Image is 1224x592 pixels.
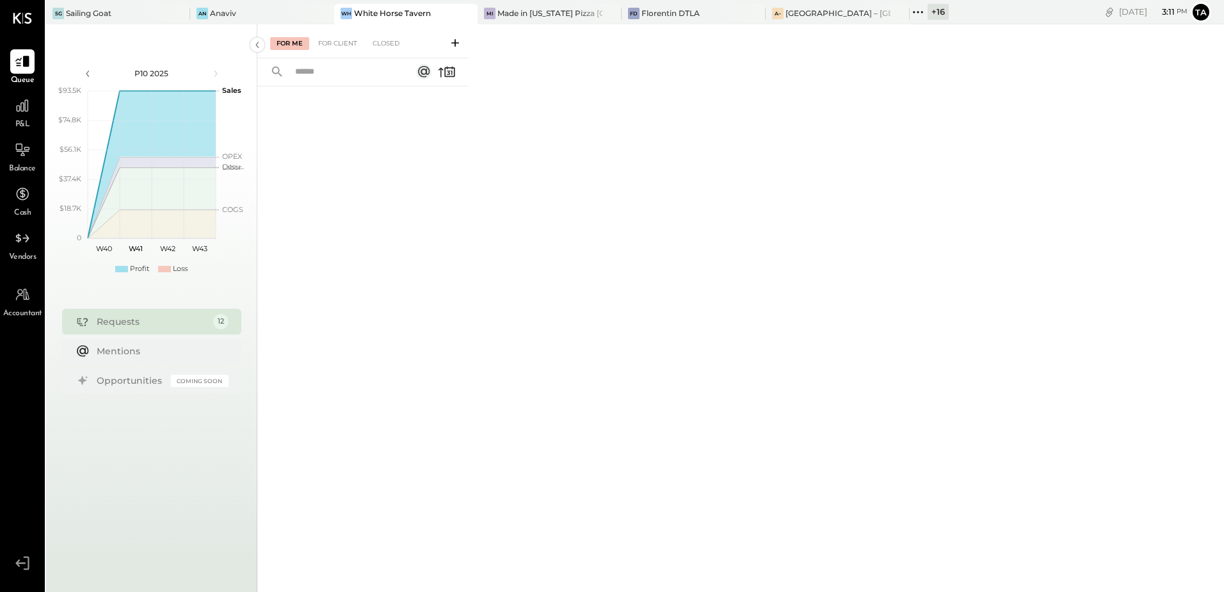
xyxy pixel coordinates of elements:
[213,314,229,329] div: 12
[1,283,44,320] a: Accountant
[1119,6,1188,18] div: [DATE]
[9,163,36,175] span: Balance
[1,226,44,263] a: Vendors
[9,252,36,263] span: Vendors
[97,315,207,328] div: Requests
[210,8,236,19] div: Anaviv
[97,68,206,79] div: P10 2025
[160,244,175,253] text: W42
[222,205,243,214] text: COGS
[1,138,44,175] a: Balance
[628,8,640,19] div: FD
[173,264,188,274] div: Loss
[354,8,431,19] div: White Horse Tavern
[222,163,241,172] text: Labor
[270,37,309,50] div: For Me
[192,244,207,253] text: W43
[59,174,81,183] text: $37.4K
[366,37,406,50] div: Closed
[14,208,31,219] span: Cash
[222,86,241,95] text: Sales
[222,152,243,161] text: OPEX
[129,244,143,253] text: W41
[52,8,64,19] div: SG
[3,308,42,320] span: Accountant
[1103,5,1116,19] div: copy link
[171,375,229,387] div: Coming Soon
[1191,2,1211,22] button: Ta
[1,182,44,219] a: Cash
[928,4,949,20] div: + 16
[341,8,352,19] div: WH
[484,8,495,19] div: Mi
[60,145,81,154] text: $56.1K
[97,374,165,387] div: Opportunities
[130,264,149,274] div: Profit
[60,204,81,213] text: $18.7K
[66,8,111,19] div: Sailing Goat
[785,8,890,19] div: [GEOGRAPHIC_DATA] – [GEOGRAPHIC_DATA]
[1,49,44,86] a: Queue
[1,94,44,131] a: P&L
[77,233,81,242] text: 0
[15,119,30,131] span: P&L
[312,37,364,50] div: For Client
[97,345,222,358] div: Mentions
[497,8,602,19] div: Made in [US_STATE] Pizza [GEOGRAPHIC_DATA]
[95,244,111,253] text: W40
[197,8,208,19] div: An
[641,8,700,19] div: Florentin DTLA
[58,115,81,124] text: $74.8K
[58,86,81,95] text: $93.5K
[11,75,35,86] span: Queue
[222,162,244,171] text: Occu...
[772,8,784,19] div: A–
